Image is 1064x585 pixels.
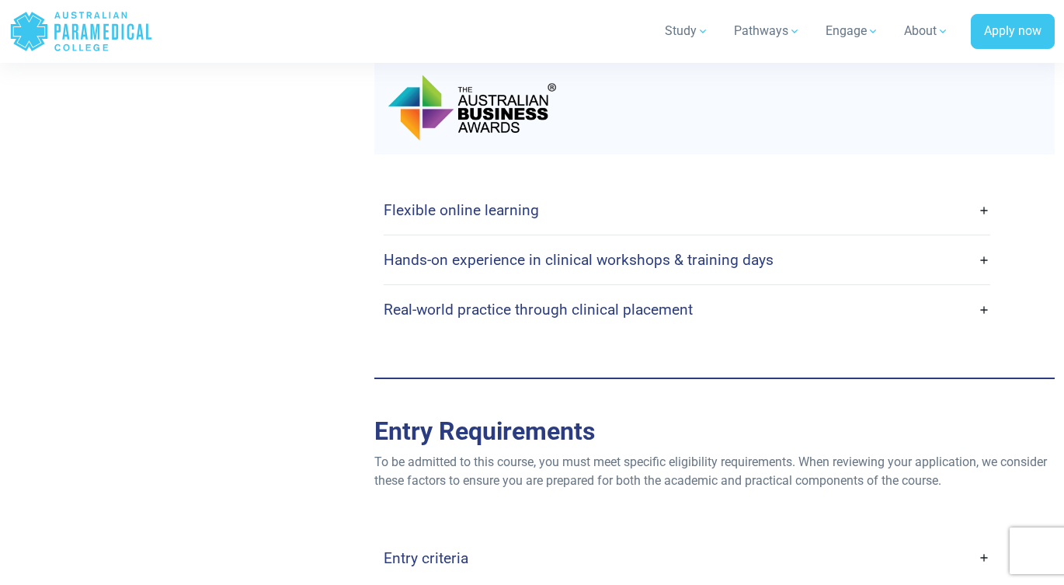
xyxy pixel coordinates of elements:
a: Engage [816,9,888,53]
h4: Entry criteria [384,549,468,567]
a: Hands-on experience in clinical workshops & training days [384,242,990,278]
a: Australian Paramedical College [9,6,153,57]
a: Real-world practice through clinical placement [384,291,990,328]
h4: Hands-on experience in clinical workshops & training days [384,251,774,269]
a: Flexible online learning [384,192,990,228]
a: About [895,9,958,53]
a: Study [655,9,718,53]
a: Apply now [971,14,1055,50]
p: To be admitted to this course, you must meet specific eligibility requirements. When reviewing yo... [374,453,1055,490]
h2: Entry Requirements [374,416,1055,446]
a: Pathways [725,9,810,53]
h4: Real-world practice through clinical placement [384,301,693,319]
a: Entry criteria [384,540,990,576]
h4: Flexible online learning [384,201,539,219]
